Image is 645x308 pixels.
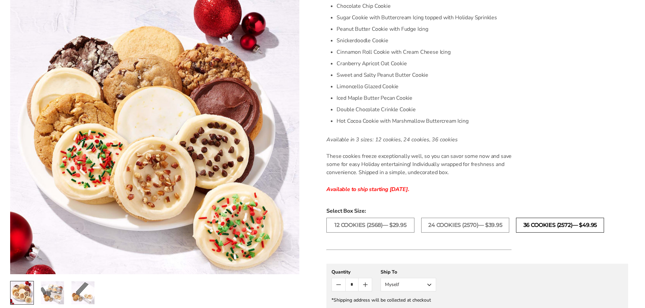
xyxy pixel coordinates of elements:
li: Iced Maple Butter Pecan Cookie [337,92,512,104]
div: Quantity [331,269,372,275]
li: Peanut Butter Cookie with Fudge Icing [337,23,512,35]
div: *Shipping address will be collected at checkout [331,297,623,303]
div: Ship To [381,269,436,275]
label: 12 COOKIES (2568)— $29.95 [326,218,414,233]
li: Double Chocolate Crinkle Cookie [337,104,512,115]
span: Available to ship starting [DATE]. [326,186,409,193]
a: 3 / 3 [71,281,95,305]
li: Sweet and Salty Peanut Butter Cookie [337,69,512,81]
img: Just the Cookies - Holiday Assortment [41,281,64,304]
input: Quantity [345,278,359,291]
li: Cinnamon Roll Cookie with Cream Cheese Icing [337,46,512,58]
a: 1 / 3 [10,281,34,305]
li: Limoncello Glazed Cookie [337,81,512,92]
li: Cranberry Apricot Oat Cookie [337,58,512,69]
button: Myself [381,278,436,291]
li: Snickerdoodle Cookie [337,35,512,46]
img: Just the Cookies - Holiday Assortment [10,281,34,304]
a: 2 / 3 [41,281,64,305]
iframe: Sign Up via Text for Offers [5,282,70,303]
em: Available in 3 sizes: 12 cookies, 24 cookies, 36 cookies [326,136,457,143]
label: 36 COOKIES (2572)— $49.95 [516,218,604,233]
button: Count minus [332,278,345,291]
li: Chocolate Chip Cookie [337,0,512,12]
label: 24 COOKIES (2570)— $39.95 [421,218,509,233]
p: These cookies freeze exceptionally well, so you can savor some now and save some for easy Holiday... [326,152,512,176]
img: Just the Cookies - Holiday Assortment [71,281,94,304]
li: Sugar Cookie with Buttercream Icing topped with Holiday Sprinkles [337,12,512,23]
li: Hot Cocoa Cookie with Marshmallow Buttercream Icing [337,115,512,127]
span: Select Box Size: [326,207,628,215]
button: Count plus [359,278,372,291]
